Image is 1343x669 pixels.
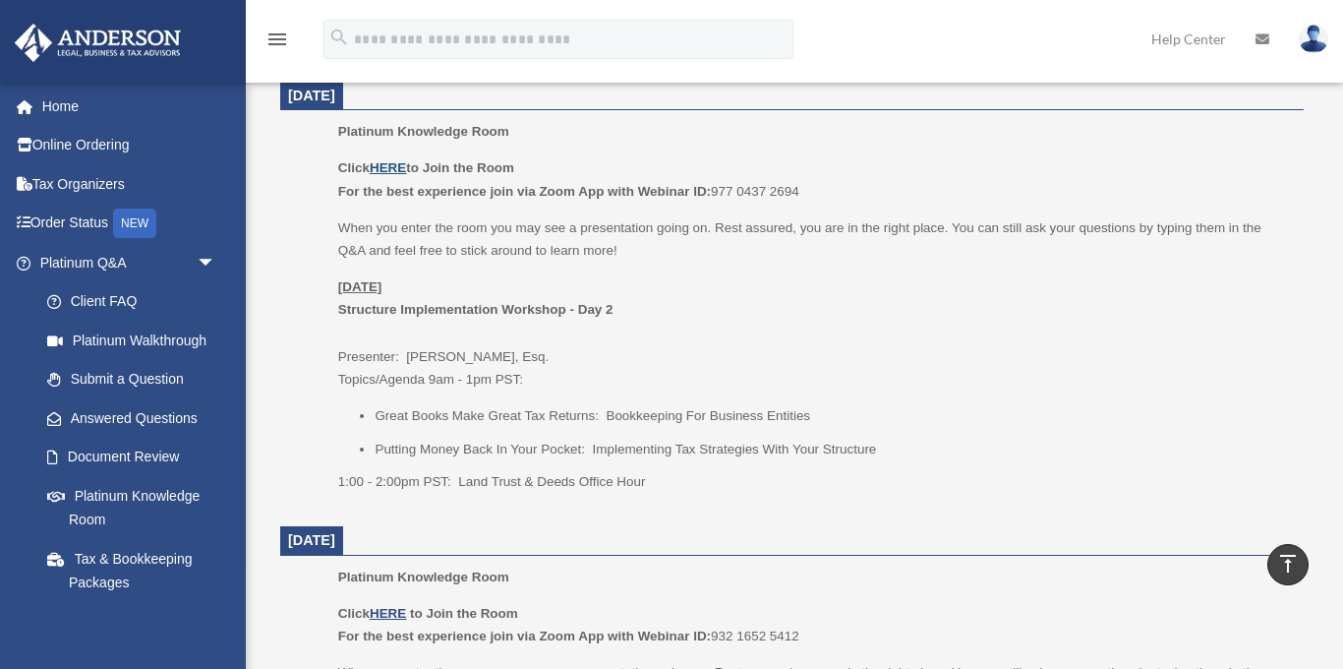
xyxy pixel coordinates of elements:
span: Platinum Knowledge Room [338,570,509,584]
img: Anderson Advisors Platinum Portal [9,24,187,62]
b: For the best experience join via Zoom App with Webinar ID: [338,629,711,643]
li: Great Books Make Great Tax Returns: Bookkeeping For Business Entities [375,404,1290,428]
a: Home [14,87,246,126]
i: search [328,27,350,48]
a: HERE [370,606,406,621]
a: menu [265,34,289,51]
i: menu [265,28,289,51]
a: vertical_align_top [1267,544,1309,585]
a: Platinum Walkthrough [28,321,246,360]
a: Document Review [28,438,246,477]
p: When you enter the room you may see a presentation going on. Rest assured, you are in the right p... [338,216,1290,263]
img: User Pic [1299,25,1328,53]
span: arrow_drop_down [197,243,236,283]
p: Presenter: [PERSON_NAME], Esq. Topics/Agenda 9am - 1pm PST: [338,275,1290,392]
div: NEW [113,209,156,238]
i: vertical_align_top [1276,552,1300,576]
span: [DATE] [288,532,335,548]
a: Client FAQ [28,282,246,322]
b: Click to Join the Room [338,160,514,175]
p: 977 0437 2694 [338,156,1290,203]
a: Platinum Knowledge Room [28,476,236,539]
p: 1:00 - 2:00pm PST: Land Trust & Deeds Office Hour [338,470,1290,494]
span: Platinum Knowledge Room [338,124,509,139]
b: to Join the Room [410,606,518,621]
a: Answered Questions [28,398,246,438]
a: Tax Organizers [14,164,246,204]
a: Tax & Bookkeeping Packages [28,539,246,602]
a: Submit a Question [28,360,246,399]
a: Land Trust & Deed Forum [28,602,246,665]
b: For the best experience join via Zoom App with Webinar ID: [338,184,711,199]
a: Platinum Q&Aarrow_drop_down [14,243,246,282]
a: Order StatusNEW [14,204,246,244]
a: HERE [370,160,406,175]
span: [DATE] [288,88,335,103]
li: Putting Money Back In Your Pocket: Implementing Tax Strategies With Your Structure [375,438,1290,461]
a: Online Ordering [14,126,246,165]
p: 932 1652 5412 [338,602,1290,648]
b: Structure Implementation Workshop - Day 2 [338,302,613,317]
b: Click [338,606,410,621]
u: [DATE] [338,279,382,294]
